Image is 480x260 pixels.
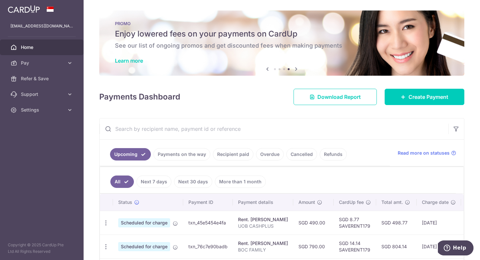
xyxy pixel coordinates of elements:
[110,148,151,161] a: Upcoming
[317,93,361,101] span: Download Report
[183,211,233,235] td: txn_45e5454e4fa
[21,107,64,113] span: Settings
[115,21,449,26] p: PROMO
[286,148,317,161] a: Cancelled
[334,235,376,258] td: SGD 14.14 SAVERENT179
[233,194,293,211] th: Payment details
[376,235,417,258] td: SGD 804.14
[110,176,134,188] a: All
[422,199,449,206] span: Charge date
[100,118,448,139] input: Search by recipient name, payment id or reference
[376,211,417,235] td: SGD 498.77
[99,10,464,76] img: Latest Promos banner
[408,93,448,101] span: Create Payment
[15,5,28,10] span: Help
[238,216,288,223] div: Rent. [PERSON_NAME]
[238,223,288,229] p: UOB CASHPLUS
[298,199,315,206] span: Amount
[21,75,64,82] span: Refer & Save
[10,23,73,29] p: [EMAIL_ADDRESS][DOMAIN_NAME]
[398,150,450,156] span: Read more on statuses
[293,211,334,235] td: SGD 490.00
[115,29,449,39] h5: Enjoy lowered fees on your payments on CardUp
[21,44,64,51] span: Home
[293,235,334,258] td: SGD 790.00
[118,199,132,206] span: Status
[438,240,473,257] iframe: Opens a widget where you can find more information
[153,148,210,161] a: Payments on the way
[417,235,461,258] td: [DATE]
[99,91,180,103] h4: Payments Dashboard
[238,240,288,247] div: Rent. [PERSON_NAME]
[398,150,456,156] a: Read more on statuses
[385,89,464,105] a: Create Payment
[213,148,253,161] a: Recipient paid
[183,235,233,258] td: txn_76c7e90badb
[174,176,212,188] a: Next 30 days
[118,242,170,251] span: Scheduled for charge
[8,5,40,13] img: CardUp
[238,247,288,253] p: BOC FAMILY
[118,218,170,227] span: Scheduled for charge
[115,57,143,64] a: Learn more
[183,194,233,211] th: Payment ID
[256,148,284,161] a: Overdue
[417,211,461,235] td: [DATE]
[339,199,364,206] span: CardUp fee
[320,148,347,161] a: Refunds
[21,91,64,98] span: Support
[115,42,449,50] h6: See our list of ongoing promos and get discounted fees when making payments
[381,199,403,206] span: Total amt.
[21,60,64,66] span: Pay
[294,89,377,105] a: Download Report
[215,176,266,188] a: More than 1 month
[334,211,376,235] td: SGD 8.77 SAVERENT179
[136,176,171,188] a: Next 7 days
